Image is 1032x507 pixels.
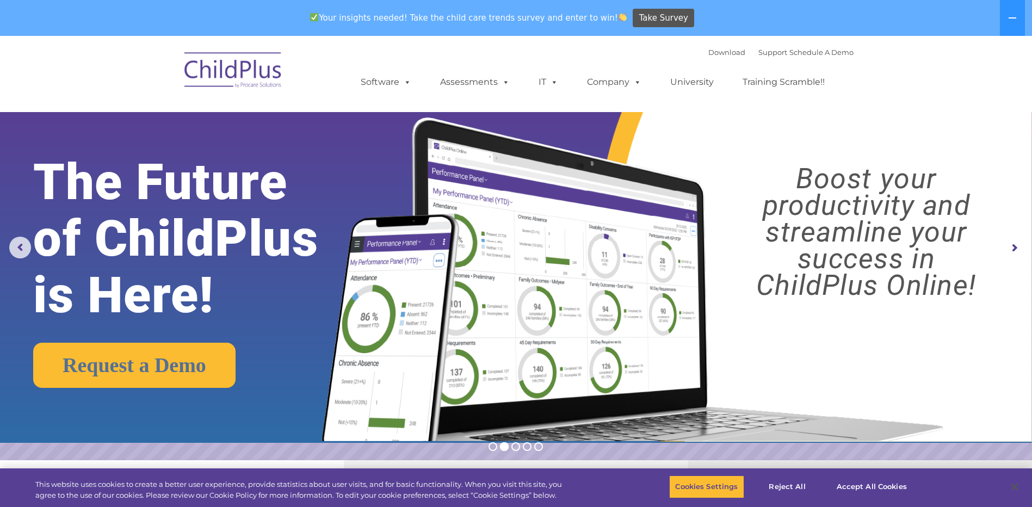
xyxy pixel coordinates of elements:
div: This website uses cookies to create a better user experience, provide statistics about user visit... [35,479,567,500]
a: IT [528,71,569,93]
button: Reject All [753,475,821,498]
a: Software [350,71,422,93]
a: Request a Demo [33,343,236,388]
a: Assessments [429,71,521,93]
img: ChildPlus by Procare Solutions [179,45,288,99]
a: Download [708,48,745,57]
span: Your insights needed! Take the child care trends survey and enter to win! [306,7,632,28]
a: Schedule A Demo [789,48,854,57]
a: University [659,71,725,93]
button: Accept All Cookies [831,475,913,498]
img: ✅ [310,13,318,21]
a: Training Scramble!! [732,71,836,93]
rs-layer: Boost your productivity and streamline your success in ChildPlus Online! [713,165,1019,299]
span: Take Survey [639,9,688,28]
button: Cookies Settings [669,475,744,498]
a: Take Survey [633,9,694,28]
font: | [708,48,854,57]
span: Phone number [151,116,197,125]
a: Company [576,71,652,93]
img: 👏 [619,13,627,21]
span: Last name [151,72,184,80]
button: Close [1003,475,1027,499]
a: Support [758,48,787,57]
rs-layer: The Future of ChildPlus is Here! [33,154,363,324]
